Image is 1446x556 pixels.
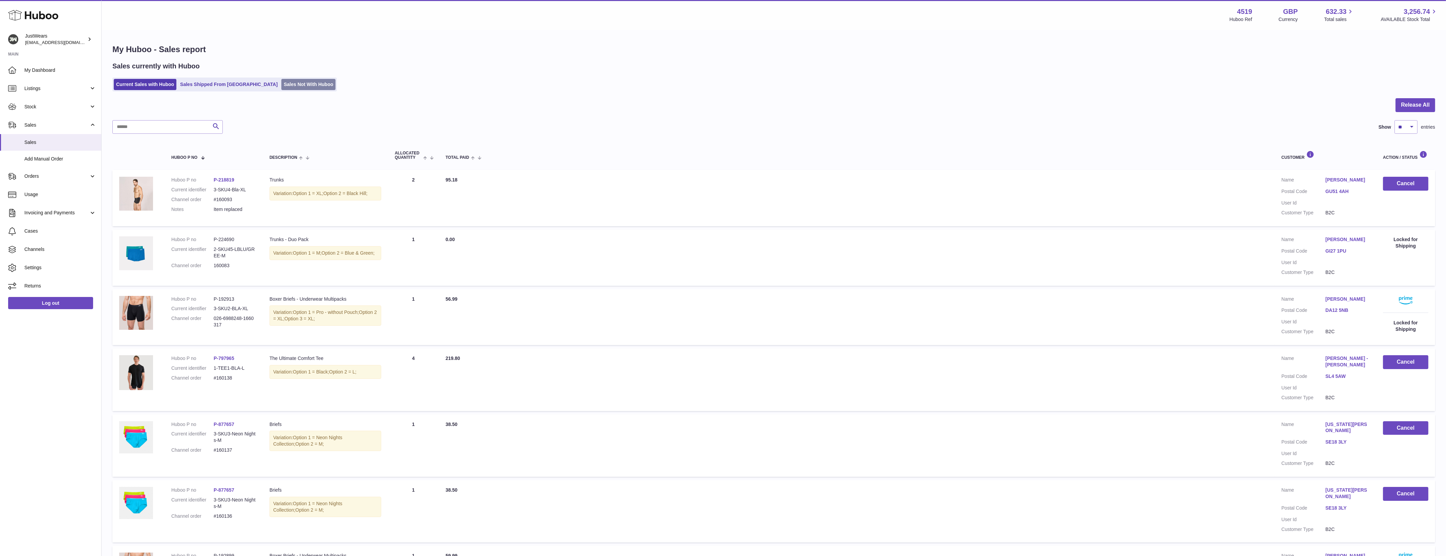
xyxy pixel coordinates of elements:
h2: Sales currently with Huboo [112,62,200,71]
span: Returns [24,283,96,289]
div: Action / Status [1383,151,1428,160]
dt: Channel order [171,196,214,203]
span: 95.18 [446,177,457,183]
dt: Customer Type [1281,460,1325,467]
td: 1 [388,414,439,477]
dt: Channel order [171,513,214,519]
h1: My Huboo - Sales report [112,44,1435,55]
div: Huboo Ref [1230,16,1252,23]
span: 56.99 [446,296,457,302]
dd: B2C [1325,210,1369,216]
dt: Postal Code [1281,248,1325,256]
dd: 3-SKU3-Neon Nights-M [214,431,256,444]
div: The Ultimate Comfort Tee [269,355,381,362]
label: Show [1379,124,1391,130]
dd: #160093 [214,196,256,203]
div: Variation: [269,365,381,379]
a: P-218819 [214,177,234,183]
span: Option 2 = L; [329,369,357,375]
img: 45191626277433.jpg [119,177,153,211]
span: Option 1 = XL; [293,191,323,196]
dt: Postal Code [1281,188,1325,196]
td: 1 [388,289,439,345]
button: Cancel [1383,355,1428,369]
div: Briefs [269,487,381,493]
span: Channels [24,246,96,253]
dt: Current identifier [171,187,214,193]
span: Total paid [446,155,469,160]
dt: Huboo P no [171,421,214,428]
div: Boxer Briefs - Underwear Multipacks [269,296,381,302]
a: SL4 5AW [1325,373,1369,380]
div: Customer [1281,151,1369,160]
span: 38.50 [446,422,457,427]
button: Release All [1396,98,1435,112]
img: 45191697569205.png [119,487,153,519]
dd: #160136 [214,513,256,519]
a: P-877657 [214,487,234,493]
dt: Postal Code [1281,505,1325,513]
dd: 1-TEE1-BLA-L [214,365,256,371]
div: Briefs [269,421,381,428]
span: Option 2 = M; [295,507,324,513]
button: Cancel [1383,487,1428,501]
a: 3,256.74 AVAILABLE Stock Total [1381,7,1438,23]
button: Cancel [1383,421,1428,435]
a: [PERSON_NAME] [1325,296,1369,302]
td: 1 [388,480,439,542]
img: 45191686914240.png [119,355,153,390]
dd: B2C [1325,269,1369,276]
a: [PERSON_NAME] [1325,177,1369,183]
strong: 4519 [1237,7,1252,16]
span: 632.33 [1326,7,1346,16]
span: Option 2 = M; [295,441,324,447]
span: Option 1 = Pro - without Pouch; [293,309,359,315]
dd: 160083 [214,262,256,269]
span: Listings [24,85,89,92]
dt: Current identifier [171,431,214,444]
span: Sales [24,139,96,146]
span: ALLOCATED Quantity [395,151,422,160]
div: Locked for Shipping [1383,236,1428,249]
dt: User Id [1281,516,1325,523]
span: entries [1421,124,1435,130]
button: Cancel [1383,177,1428,191]
a: [US_STATE][PERSON_NAME] [1325,487,1369,500]
dd: B2C [1325,394,1369,401]
a: [US_STATE][PERSON_NAME] [1325,421,1369,434]
span: Description [269,155,297,160]
dt: User Id [1281,450,1325,457]
dd: 3-SKU4-Bla-XL [214,187,256,193]
dd: 3-SKU2-BLA-XL [214,305,256,312]
td: 4 [388,348,439,411]
dd: B2C [1325,328,1369,335]
dd: 2-SKU45-LBLU/GREE-M [214,246,256,259]
span: Option 2 = Blue & Green; [322,250,375,256]
dt: User Id [1281,259,1325,266]
a: SE18 3LY [1325,439,1369,445]
span: AVAILABLE Stock Total [1381,16,1438,23]
dd: B2C [1325,526,1369,533]
dt: Customer Type [1281,328,1325,335]
a: [PERSON_NAME] - [PERSON_NAME] [1325,355,1369,368]
dt: Channel order [171,447,214,453]
dt: User Id [1281,200,1325,206]
img: 45191626282857.jpg [119,296,153,330]
dt: Customer Type [1281,394,1325,401]
a: Sales Not With Huboo [281,79,336,90]
dt: Name [1281,236,1325,244]
dt: Postal Code [1281,439,1325,447]
span: My Dashboard [24,67,96,73]
dt: Huboo P no [171,487,214,493]
a: GI27 1PU [1325,248,1369,254]
div: Variation: [269,305,381,326]
a: SE18 3LY [1325,505,1369,511]
a: GU51 4AH [1325,188,1369,195]
dt: User Id [1281,319,1325,325]
dt: Current identifier [171,246,214,259]
span: Cases [24,228,96,234]
span: Usage [24,191,96,198]
span: 38.50 [446,487,457,493]
span: Invoicing and Payments [24,210,89,216]
div: Trunks [269,177,381,183]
